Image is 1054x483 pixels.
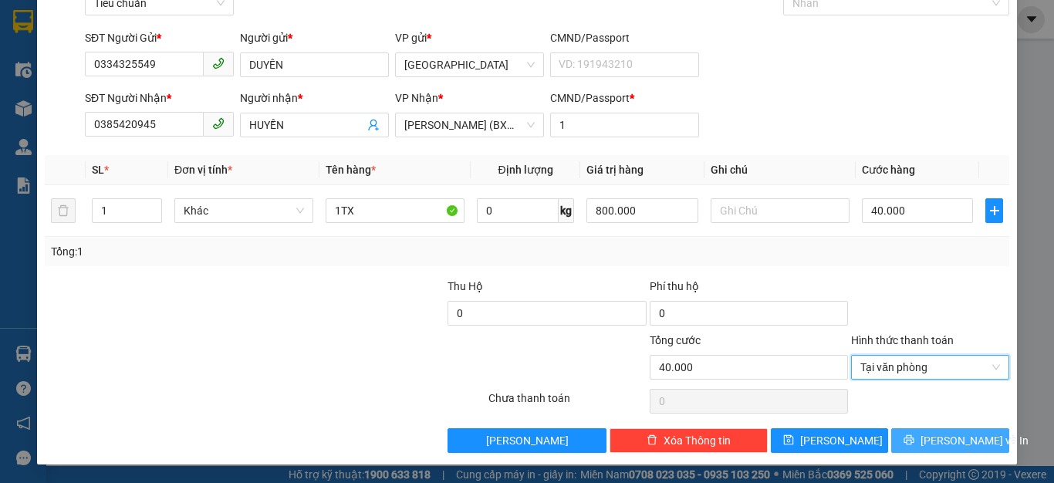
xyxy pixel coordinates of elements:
[860,356,1000,379] span: Tại văn phòng
[240,29,389,46] div: Người gửi
[326,164,376,176] span: Tên hàng
[487,390,648,417] div: Chưa thanh toán
[862,164,915,176] span: Cước hàng
[559,198,574,223] span: kg
[610,428,768,453] button: deleteXóa Thông tin
[51,198,76,223] button: delete
[650,334,701,346] span: Tổng cước
[51,243,408,260] div: Tổng: 1
[395,92,438,104] span: VP Nhận
[326,198,465,223] input: VD: Bàn, Ghế
[184,199,304,222] span: Khác
[448,280,483,292] span: Thu Hộ
[664,432,731,449] span: Xóa Thông tin
[800,432,883,449] span: [PERSON_NAME]
[448,428,606,453] button: [PERSON_NAME]
[486,432,569,449] span: [PERSON_NAME]
[85,29,234,46] div: SĐT Người Gửi
[704,155,856,185] th: Ghi chú
[711,198,850,223] input: Ghi Chú
[771,428,889,453] button: save[PERSON_NAME]
[240,90,389,106] div: Người nhận
[647,434,657,447] span: delete
[650,278,848,301] div: Phí thu hộ
[174,164,232,176] span: Đơn vị tính
[586,164,644,176] span: Giá trị hàng
[212,57,225,69] span: phone
[92,164,104,176] span: SL
[212,117,225,130] span: phone
[586,198,698,223] input: 0
[783,434,794,447] span: save
[851,334,954,346] label: Hình thức thanh toán
[904,434,914,447] span: printer
[550,29,699,46] div: CMND/Passport
[404,53,535,76] span: Phú Lâm
[404,113,535,137] span: Hồ Chí Minh (BXMT)
[498,164,552,176] span: Định lượng
[550,90,699,106] div: CMND/Passport
[921,432,1029,449] span: [PERSON_NAME] và In
[986,204,1002,217] span: plus
[891,428,1009,453] button: printer[PERSON_NAME] và In
[395,29,544,46] div: VP gửi
[367,119,380,131] span: user-add
[985,198,1003,223] button: plus
[85,90,234,106] div: SĐT Người Nhận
